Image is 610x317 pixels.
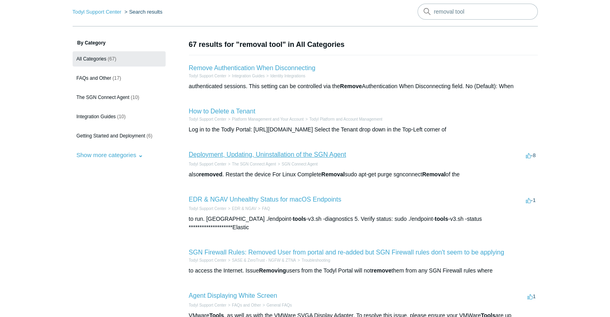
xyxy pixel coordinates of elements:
[302,258,330,262] a: Troubleshooting
[73,128,166,143] a: Getting Started and Deployment (6)
[189,303,227,307] a: Todyl Support Center
[189,257,227,263] li: Todyl Support Center
[232,117,304,121] a: Platform Management and Your Account
[321,171,345,178] em: Removal
[73,9,122,15] a: Todyl Support Center
[232,162,276,166] a: The SGN Connect Agent
[256,206,270,212] li: FAQ
[123,9,162,15] li: Search results
[435,216,448,222] em: tools
[189,258,227,262] a: Todyl Support Center
[108,56,116,62] span: (67)
[199,171,222,178] em: removed
[261,302,292,308] li: General FAQs
[232,303,261,307] a: FAQs and Other
[226,257,296,263] li: SASE & ZeroTrust - NGFW & ZTNA
[73,147,147,162] button: Show more categories
[73,109,166,124] a: Integration Guides (10)
[189,108,255,115] a: How to Delete a Tenant
[270,74,305,78] a: Identity Integrations
[117,114,126,119] span: (10)
[526,152,536,158] span: -8
[189,117,227,121] a: Todyl Support Center
[340,83,362,89] em: Remove
[73,71,166,86] a: FAQs and Other (17)
[189,196,341,203] a: EDR & NGAV Unhealthy Status for macOS Endpoints
[131,95,139,100] span: (10)
[189,249,505,256] a: SGN Firewall Rules: Removed User from portal and re-added but SGN Firewall rules don't seem to be...
[189,82,538,91] div: authenticated sessions. This setting can be controlled via the Authentication When Disconnecting ...
[73,39,166,46] h3: By Category
[259,267,286,274] em: Removing
[371,267,391,274] em: remove
[232,74,265,78] a: Integration Guides
[189,116,227,122] li: Todyl Support Center
[189,206,227,212] li: Todyl Support Center
[262,206,270,211] a: FAQ
[226,161,276,167] li: The SGN Connect Agent
[226,302,261,308] li: FAQs and Other
[189,292,278,299] a: Agent Displaying White Screen
[232,258,296,262] a: SASE & ZeroTrust - NGFW & ZTNA
[282,162,318,166] a: SGN Connect Agent
[309,117,382,121] a: Todyl Platform and Account Management
[226,116,304,122] li: Platform Management and Your Account
[73,90,166,105] a: The SGN Connect Agent (10)
[265,73,305,79] li: Identity Integrations
[189,73,227,79] li: Todyl Support Center
[226,206,256,212] li: EDR & NGAV
[189,206,227,211] a: Todyl Support Center
[226,73,265,79] li: Integration Guides
[77,75,111,81] span: FAQs and Other
[77,114,116,119] span: Integration Guides
[189,65,316,71] a: Remove Authentication When Disconnecting
[189,161,227,167] li: Todyl Support Center
[73,9,123,15] li: Todyl Support Center
[276,161,318,167] li: SGN Connect Agent
[77,95,130,100] span: The SGN Connect Agent
[189,267,538,275] div: to access the Internet. Issue users from the Todyl Portal will not them from any SGN Firewall rul...
[293,216,306,222] em: tools
[422,171,446,178] em: Removal
[189,162,227,166] a: Todyl Support Center
[417,4,538,20] input: Search
[304,116,382,122] li: Todyl Platform and Account Management
[526,197,536,203] span: -1
[77,133,145,139] span: Getting Started and Deployment
[189,302,227,308] li: Todyl Support Center
[189,215,538,232] div: to run. [GEOGRAPHIC_DATA] ./endpoint- -v3.sh -diagnostics 5. Verify status: sudo ./endpoint- -v3....
[146,133,152,139] span: (6)
[189,170,538,179] div: also . Restart the device For Linux Complete sudo apt-get purge sgnconnect of the
[73,51,166,67] a: All Categories (67)
[189,39,538,50] h1: 67 results for "removal tool" in All Categories
[189,74,227,78] a: Todyl Support Center
[232,206,256,211] a: EDR & NGAV
[189,125,538,134] div: Log in to the Todly Portal: [URL][DOMAIN_NAME] Select the Tenant drop down in the Top-Left corner of
[77,56,107,62] span: All Categories
[527,293,535,299] span: 1
[266,303,292,307] a: General FAQs
[189,151,346,158] a: Deployment, Updating, Uninstallation of the SGN Agent
[113,75,121,81] span: (17)
[296,257,330,263] li: Troubleshooting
